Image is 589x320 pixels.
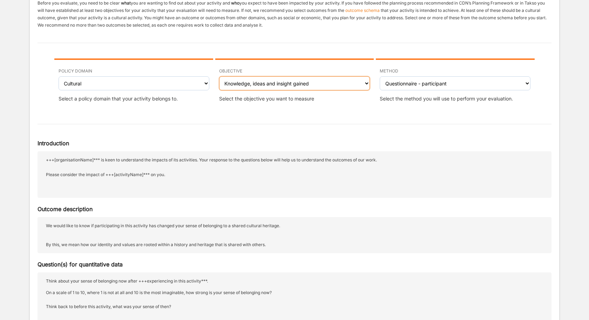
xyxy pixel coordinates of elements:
[219,68,242,74] label: OBJECTIVE
[219,95,314,102] label: Select the objective you want to measure
[46,222,543,229] p: We would like to know if participating in this activity has changed your sense of belonging to a ...
[46,289,543,296] p: On a scale of 1 to 10, where 1 is not at all and 10 is the most imaginable, how strong is your se...
[59,95,178,102] label: Select a policy domain that your activity belongs to.
[380,95,513,102] label: Select the method you will use to perform your evaluation.
[59,68,92,74] label: POLICY DOMAIN
[38,140,551,147] div: Introduction
[345,8,380,13] a: outcome schema
[380,68,398,74] label: METHOD
[121,0,131,6] span: what
[46,156,543,193] p: +++[organisationName]*** is keen to understand the impacts of its activities. Your response to th...
[46,234,543,248] p: By this, we mean how our identity and values are rooted within a history and heritage that is sha...
[231,0,239,6] span: who
[38,206,551,213] div: Outcome description
[46,277,543,285] p: Think about your sense of belonging now after +++experiencing in this activity***.
[38,261,551,268] div: Question(s) for quantitative data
